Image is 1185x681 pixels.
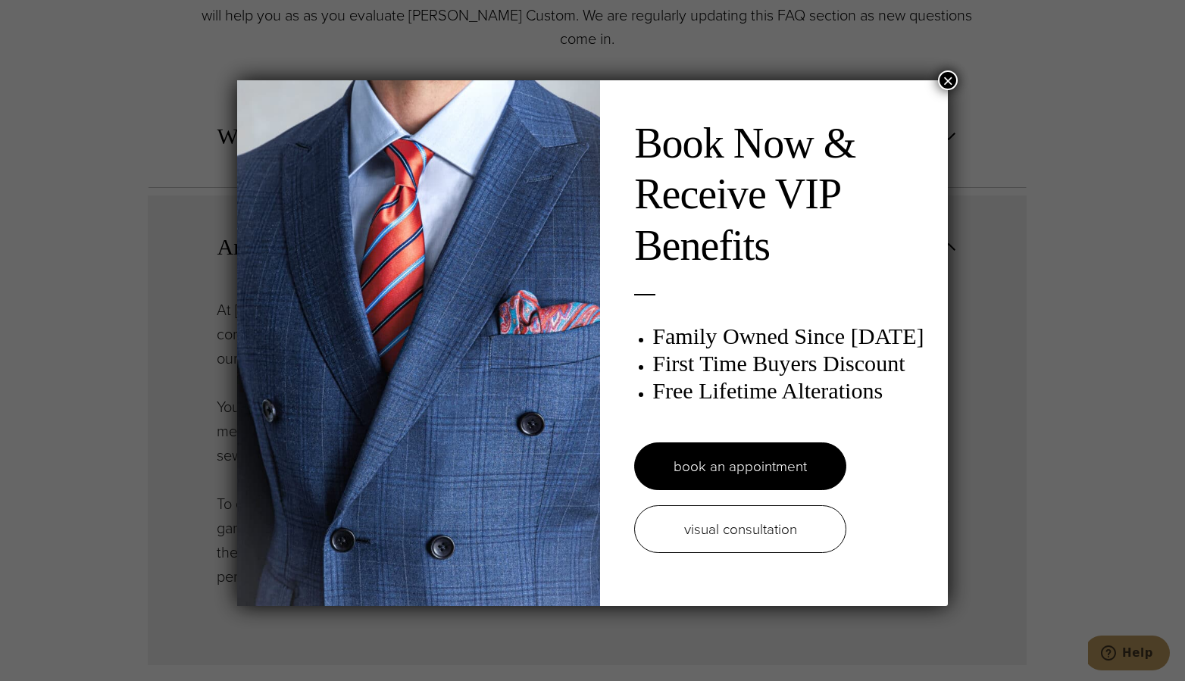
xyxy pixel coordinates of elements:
[34,11,65,24] span: Help
[634,442,846,490] a: book an appointment
[652,377,933,405] h3: Free Lifetime Alterations
[634,118,933,271] h2: Book Now & Receive VIP Benefits
[652,350,933,377] h3: First Time Buyers Discount
[652,323,933,350] h3: Family Owned Since [DATE]
[938,70,958,90] button: Close
[634,505,846,553] a: visual consultation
